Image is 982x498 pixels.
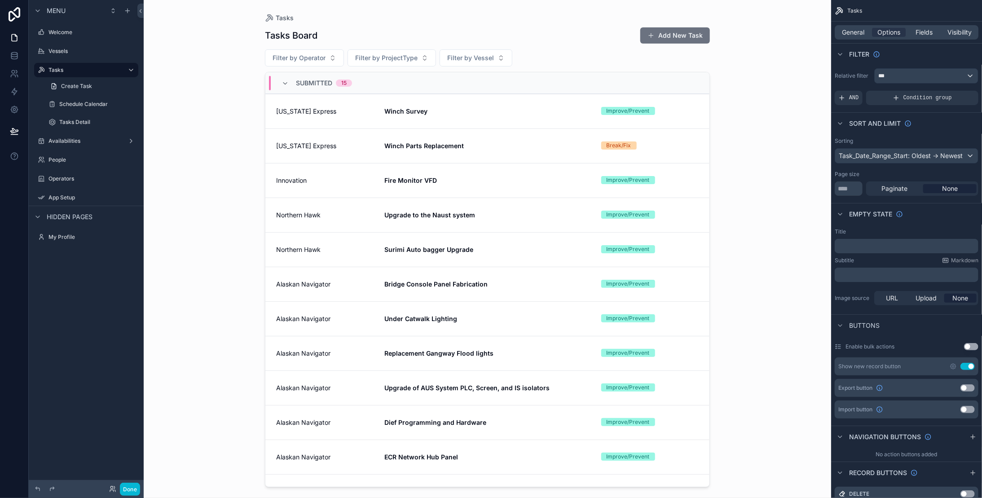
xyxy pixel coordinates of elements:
[849,119,901,128] span: Sort And Limit
[838,384,872,392] span: Export button
[835,148,978,163] button: Task_Date_Range_Start: Oldest -> Newest
[951,257,978,264] span: Markdown
[341,79,347,87] div: 15
[45,115,138,129] a: Tasks Detail
[835,239,978,253] div: scrollable content
[835,149,978,163] div: Task_Date_Range_Start: Oldest -> Newest
[831,447,982,462] div: No action buttons added
[296,79,332,88] span: Submitted
[849,210,892,219] span: Empty state
[48,48,137,55] label: Vessels
[835,228,846,235] label: Title
[59,119,137,126] label: Tasks Detail
[903,94,952,101] span: Condition group
[47,212,92,221] span: Hidden pages
[34,25,138,40] a: Welcome
[838,406,872,413] span: Import button
[849,468,907,477] span: Record buttons
[61,83,92,90] span: Create Task
[48,156,137,163] label: People
[34,190,138,205] a: App Setup
[842,28,865,37] span: General
[845,343,894,350] label: Enable bulk actions
[34,172,138,186] a: Operators
[886,294,898,303] span: URL
[882,184,908,193] span: Paginate
[916,28,933,37] span: Fields
[849,94,859,101] span: AND
[48,137,124,145] label: Availabilities
[835,257,854,264] label: Subtitle
[48,234,137,241] label: My Profile
[34,230,138,244] a: My Profile
[48,175,137,182] label: Operators
[34,134,138,148] a: Availabilities
[48,29,137,36] label: Welcome
[120,483,140,496] button: Done
[835,171,859,178] label: Page size
[953,294,969,303] span: None
[45,97,138,111] a: Schedule Calendar
[835,268,978,282] div: scrollable content
[48,194,137,201] label: App Setup
[835,72,871,79] label: Relative filter
[847,7,862,14] span: Tasks
[47,6,66,15] span: Menu
[48,66,120,74] label: Tasks
[59,101,137,108] label: Schedule Calendar
[877,28,900,37] span: Options
[835,295,871,302] label: Image source
[34,153,138,167] a: People
[849,432,921,441] span: Navigation buttons
[849,321,880,330] span: Buttons
[942,184,958,193] span: None
[942,257,978,264] a: Markdown
[916,294,937,303] span: Upload
[849,50,869,59] span: Filter
[948,28,972,37] span: Visibility
[34,44,138,58] a: Vessels
[835,137,853,145] label: Sorting
[838,363,901,370] div: Show new record button
[34,63,138,77] a: Tasks
[45,79,138,93] a: Create Task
